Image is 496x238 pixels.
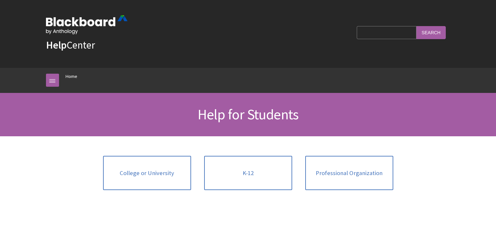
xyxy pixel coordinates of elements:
span: Professional Organization [316,170,383,177]
a: College or University [103,156,191,190]
strong: Help [46,38,67,52]
a: Professional Organization [305,156,393,190]
span: College or University [120,170,174,177]
a: HelpCenter [46,38,95,52]
span: Help for Students [198,105,298,123]
input: Search [416,26,446,39]
img: Blackboard by Anthology [46,15,128,34]
span: K-12 [243,170,254,177]
a: Home [66,72,77,81]
a: K-12 [204,156,292,190]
